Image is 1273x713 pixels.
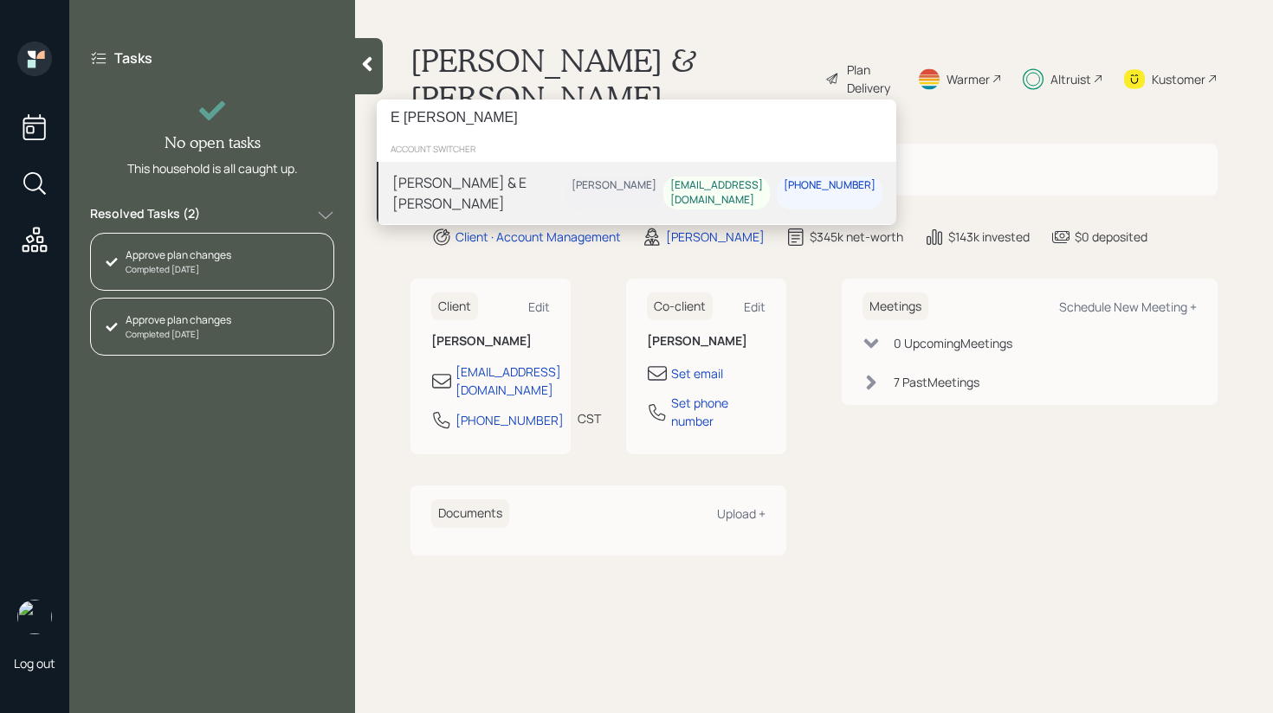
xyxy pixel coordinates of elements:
[377,100,896,136] input: Type a command or search…
[392,172,565,214] div: [PERSON_NAME] & E [PERSON_NAME]
[572,179,656,194] div: [PERSON_NAME]
[670,179,763,209] div: [EMAIL_ADDRESS][DOMAIN_NAME]
[377,136,896,162] div: account switcher
[784,179,876,194] div: [PHONE_NUMBER]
